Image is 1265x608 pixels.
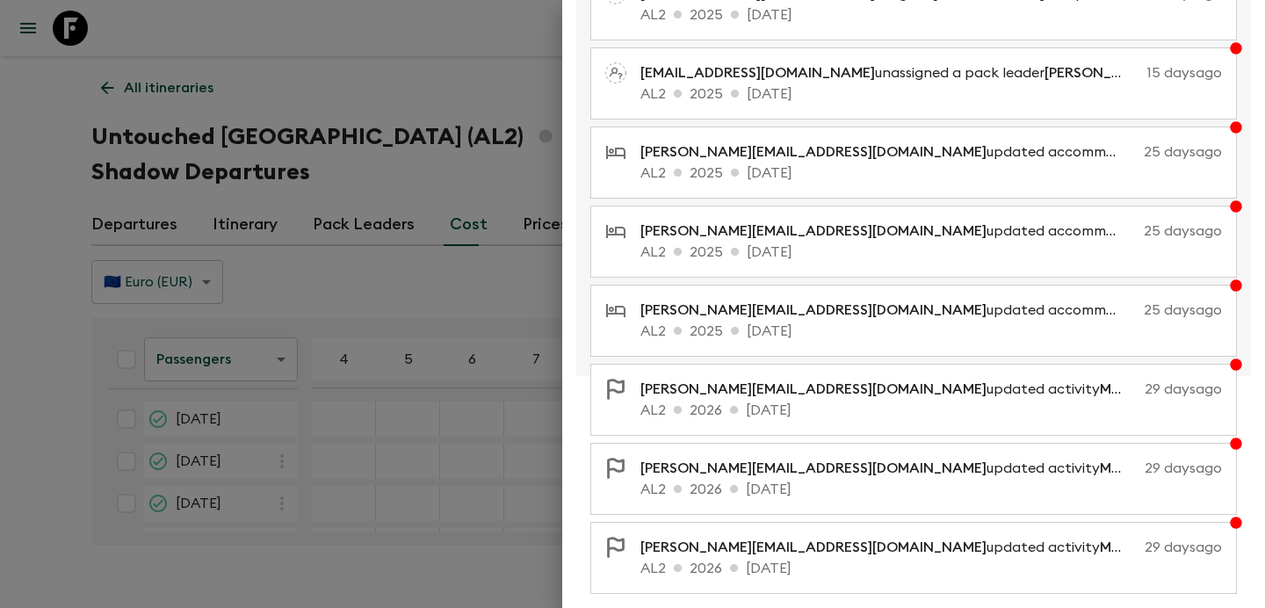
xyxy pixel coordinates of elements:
span: [PERSON_NAME][EMAIL_ADDRESS][DOMAIN_NAME] [640,540,987,554]
p: AL2 2026 [DATE] [640,400,1222,421]
p: 25 days ago [1144,141,1222,163]
p: updated activity [640,458,1138,479]
p: AL2 2025 [DATE] [640,163,1222,184]
p: 25 days ago [1144,300,1222,321]
span: Mussel Tour [1100,382,1176,396]
p: 25 days ago [1144,221,1222,242]
span: [PERSON_NAME] [1045,66,1156,80]
p: 29 days ago [1145,379,1222,400]
p: AL2 2026 [DATE] [640,558,1222,579]
span: [PERSON_NAME][EMAIL_ADDRESS][DOMAIN_NAME] [640,382,987,396]
span: Mussel Tour [1100,461,1176,475]
p: unassigned a pack leader [640,62,1140,83]
p: updated accommodation [640,300,1137,321]
p: updated activity [640,379,1138,400]
p: AL2 2026 [DATE] [640,479,1222,500]
span: [PERSON_NAME][EMAIL_ADDRESS][DOMAIN_NAME] [640,224,987,238]
p: AL2 2025 [DATE] [640,83,1222,105]
p: updated accommodation [640,221,1137,242]
p: updated accommodation [640,141,1137,163]
p: updated activity [640,537,1138,558]
p: AL2 2025 [DATE] [640,4,1222,25]
span: [EMAIL_ADDRESS][DOMAIN_NAME] [640,66,875,80]
span: [PERSON_NAME][EMAIL_ADDRESS][DOMAIN_NAME] [640,461,987,475]
span: Mussel Tour [1100,540,1176,554]
p: 29 days ago [1145,458,1222,479]
p: AL2 2025 [DATE] [640,321,1222,342]
p: AL2 2025 [DATE] [640,242,1222,263]
span: [PERSON_NAME][EMAIL_ADDRESS][DOMAIN_NAME] [640,303,987,317]
p: 29 days ago [1145,537,1222,558]
span: [PERSON_NAME][EMAIL_ADDRESS][DOMAIN_NAME] [640,145,987,159]
p: 15 days ago [1147,62,1222,83]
